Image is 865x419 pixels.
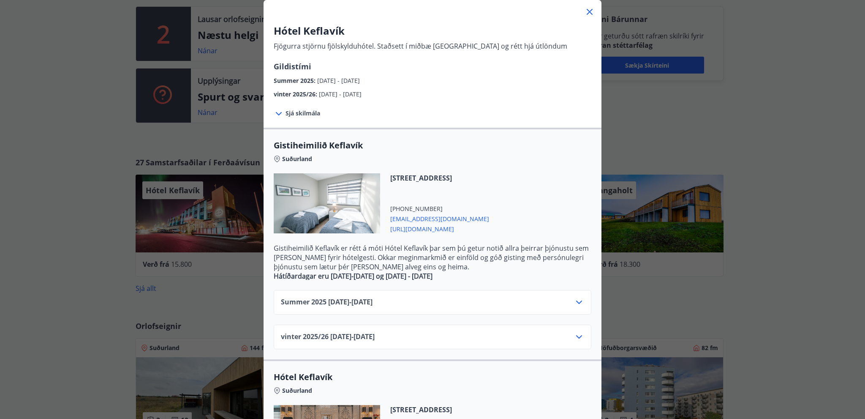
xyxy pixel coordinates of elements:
span: Gistiheimilið Keflavík [274,140,591,151]
span: vinter 2025/26 : [274,90,319,98]
span: Suðurland [282,155,312,163]
span: Gildistími [274,61,311,71]
h3: Hótel Keflavík [274,24,567,38]
p: Gistiheimilið Keflavík er rétt á móti Hótel Keflavík þar sem þú getur notið allra þeirrar þjónust... [274,244,591,271]
span: [STREET_ADDRESS] [390,173,489,183]
span: Summer 2025 [DATE] - [DATE] [281,297,373,307]
span: [URL][DOMAIN_NAME] [390,223,489,233]
span: [EMAIL_ADDRESS][DOMAIN_NAME] [390,213,489,223]
span: vinter 2025/26 [DATE] - [DATE] [281,332,375,342]
span: Summer 2025 : [274,77,317,85]
span: [DATE] - [DATE] [319,90,362,98]
span: [PHONE_NUMBER] [390,205,489,213]
strong: Hátíðardagar eru [DATE]-[DATE] og [DATE] - [DATE] [274,271,432,281]
p: Fjögurra stjörnu fjölskylduhótel. Staðsett í miðbæ [GEOGRAPHIC_DATA] og rétt hjá útlöndum [274,41,567,51]
span: Sjá skilmála [286,109,320,118]
span: [DATE] - [DATE] [317,77,360,85]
